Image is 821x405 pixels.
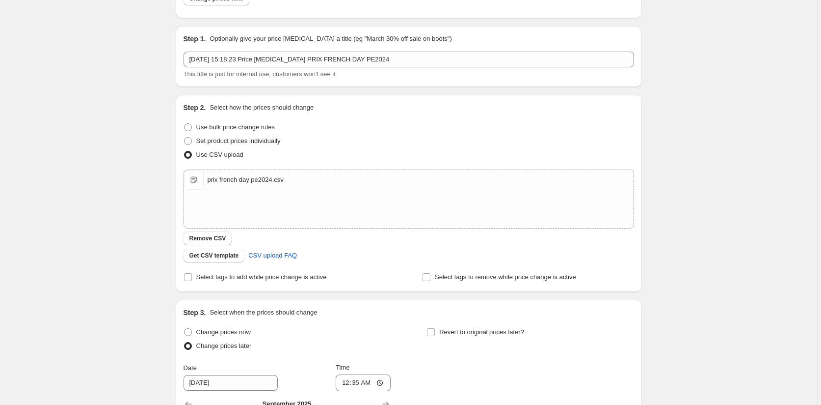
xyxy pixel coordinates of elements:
[196,123,275,131] span: Use bulk price change rules
[242,248,303,263] a: CSV upload FAQ
[435,273,576,281] span: Select tags to remove while price change is active
[210,308,317,318] p: Select when the prices should change
[336,375,391,391] input: 12:00
[184,231,232,245] button: Remove CSV
[210,103,314,113] p: Select how the prices should change
[184,308,206,318] h2: Step 3.
[196,328,251,336] span: Change prices now
[196,151,243,158] span: Use CSV upload
[184,52,634,67] input: 30% off holiday sale
[184,70,336,78] span: This title is just for internal use, customers won't see it
[189,234,226,242] span: Remove CSV
[248,251,297,260] span: CSV upload FAQ
[196,137,281,145] span: Set product prices individually
[210,34,451,44] p: Optionally give your price [MEDICAL_DATA] a title (eg "March 30% off sale on boots")
[184,375,278,391] input: 9/16/2025
[184,34,206,44] h2: Step 1.
[189,252,239,260] span: Get CSV template
[439,328,524,336] span: Revert to original prices later?
[336,364,349,371] span: Time
[184,364,197,372] span: Date
[196,342,252,349] span: Change prices later
[184,249,245,262] button: Get CSV template
[196,273,327,281] span: Select tags to add while price change is active
[184,103,206,113] h2: Step 2.
[208,175,284,185] div: prix french day pe2024.csv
